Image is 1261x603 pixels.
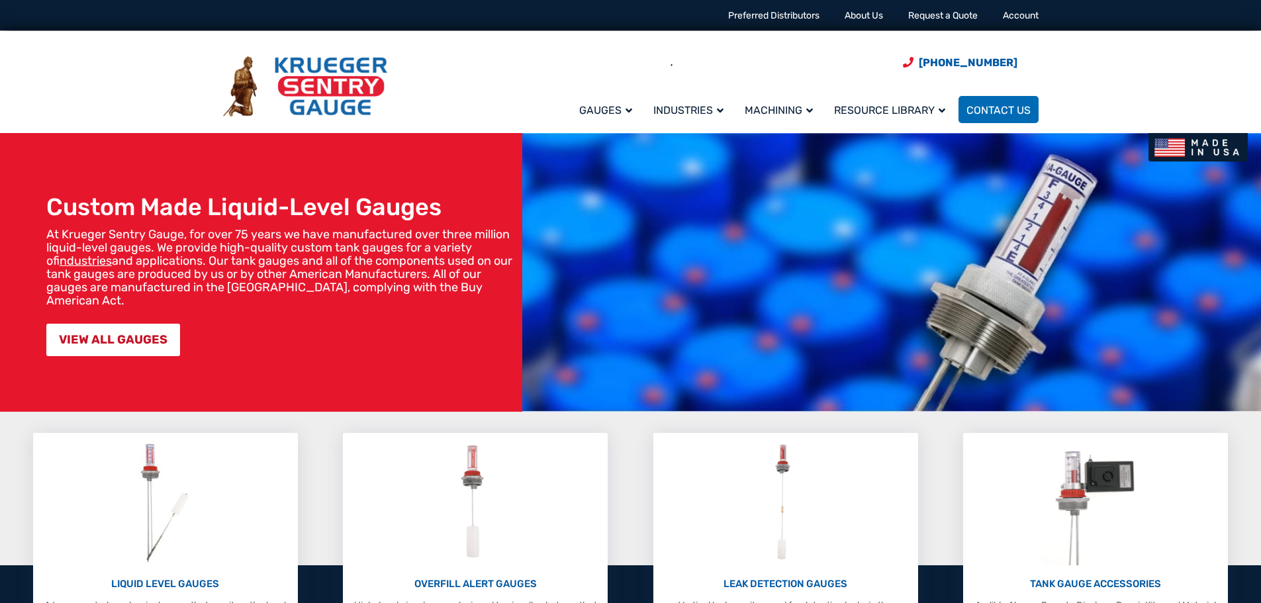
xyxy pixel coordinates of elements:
[1148,133,1248,162] img: Made In USA
[40,577,291,592] p: LIQUID LEVEL GAUGES
[660,577,911,592] p: LEAK DETECTION GAUGES
[728,10,819,21] a: Preferred Distributors
[970,577,1221,592] p: TANK GAUGE ACCESSORIES
[834,104,945,116] span: Resource Library
[759,440,812,565] img: Leak Detection Gauges
[130,440,200,565] img: Liquid Level Gauges
[446,440,505,565] img: Overfill Alert Gauges
[223,56,387,117] img: Krueger Sentry Gauge
[845,10,883,21] a: About Us
[958,96,1039,123] a: Contact Us
[1003,10,1039,21] a: Account
[60,254,112,268] a: industries
[46,324,180,356] a: VIEW ALL GAUGES
[903,54,1017,71] a: Phone Number (920) 434-8860
[522,133,1261,412] img: bg_hero_bannerksentry
[966,104,1031,116] span: Contact Us
[1043,440,1149,565] img: Tank Gauge Accessories
[645,94,737,125] a: Industries
[745,104,813,116] span: Machining
[737,94,826,125] a: Machining
[46,228,516,307] p: At Krueger Sentry Gauge, for over 75 years we have manufactured over three million liquid-level g...
[826,94,958,125] a: Resource Library
[919,56,1017,69] span: [PHONE_NUMBER]
[653,104,724,116] span: Industries
[579,104,632,116] span: Gauges
[571,94,645,125] a: Gauges
[46,193,516,221] h1: Custom Made Liquid-Level Gauges
[350,577,601,592] p: OVERFILL ALERT GAUGES
[908,10,978,21] a: Request a Quote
